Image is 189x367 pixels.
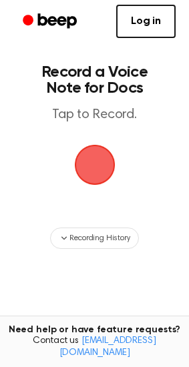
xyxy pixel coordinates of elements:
span: Contact us [8,336,181,359]
img: Beep Logo [75,145,115,185]
button: Recording History [50,228,138,249]
p: Tap to Record. [24,107,165,123]
h1: Record a Voice Note for Docs [24,64,165,96]
a: [EMAIL_ADDRESS][DOMAIN_NAME] [59,336,156,358]
a: Log in [116,5,176,38]
span: Recording History [69,232,130,244]
a: Beep [13,9,89,35]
